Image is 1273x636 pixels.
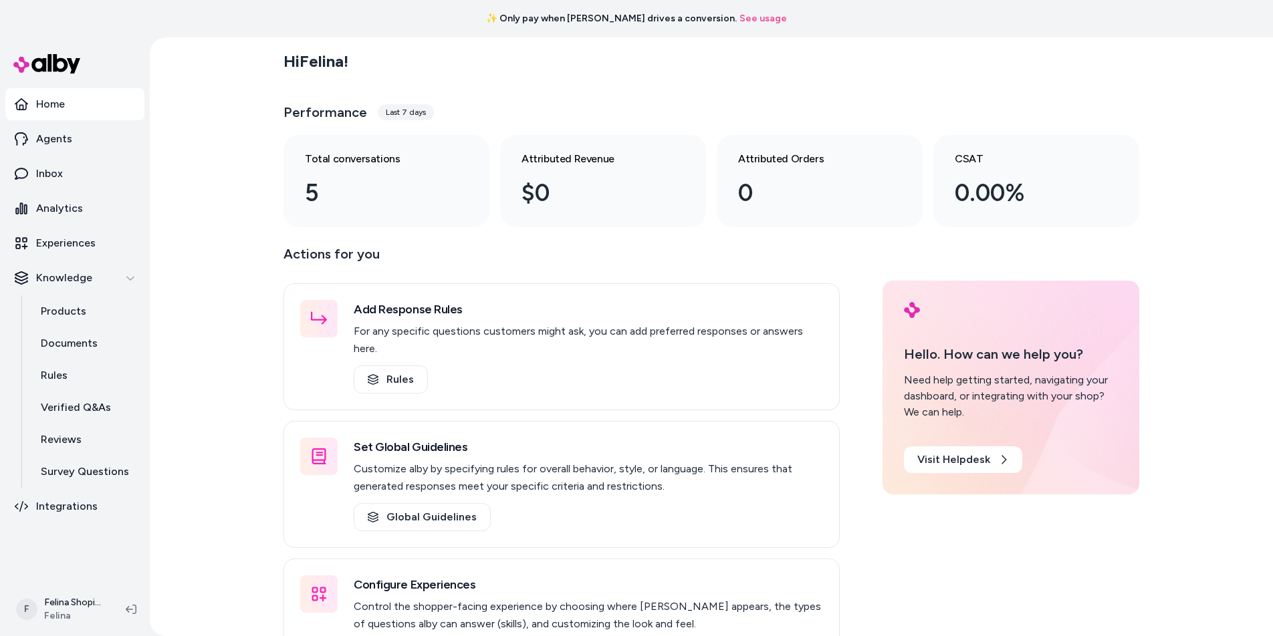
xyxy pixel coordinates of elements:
h3: Performance [283,103,367,122]
div: 0.00% [955,175,1096,211]
p: Documents [41,335,98,351]
p: Home [36,96,65,112]
div: Last 7 days [378,104,434,120]
button: FFelina ShopifyFelina [8,588,115,631]
div: $0 [522,175,663,211]
a: Integrations [5,490,144,522]
a: Inbox [5,158,144,190]
p: Felina Shopify [44,596,104,609]
h3: Attributed Orders [738,151,880,167]
a: Total conversations 5 [283,135,489,227]
a: Rules [27,359,144,391]
h3: Configure Experiences [354,575,823,594]
p: Rules [41,367,68,383]
a: Visit Helpdesk [904,446,1022,473]
a: CSAT 0.00% [933,135,1139,227]
div: 5 [305,175,447,211]
a: Global Guidelines [354,503,491,531]
p: Survey Questions [41,464,129,480]
h3: Attributed Revenue [522,151,663,167]
p: Reviews [41,432,82,448]
a: See usage [739,12,787,25]
div: 0 [738,175,880,211]
p: Integrations [36,498,98,514]
div: Need help getting started, navigating your dashboard, or integrating with your shop? We can help. [904,372,1118,420]
span: Felina [44,609,104,623]
p: Products [41,303,86,319]
span: F [16,599,37,620]
h3: Add Response Rules [354,300,823,319]
p: Customize alby by specifying rules for overall behavior, style, or language. This ensures that ge... [354,460,823,495]
a: Experiences [5,227,144,259]
a: Attributed Revenue $0 [500,135,706,227]
h3: CSAT [955,151,1096,167]
p: For any specific questions customers might ask, you can add preferred responses or answers here. [354,323,823,357]
p: Verified Q&As [41,400,111,416]
p: Actions for you [283,243,840,275]
h3: Set Global Guidelines [354,438,823,456]
a: Verified Q&As [27,391,144,424]
span: ✨ Only pay when [PERSON_NAME] drives a conversion. [486,12,737,25]
p: Inbox [36,166,63,182]
a: Products [27,295,144,327]
p: Hello. How can we help you? [904,344,1118,364]
p: Agents [36,131,72,147]
p: Analytics [36,200,83,216]
h2: Hi Felina ! [283,51,348,71]
img: alby Logo [904,302,920,318]
a: Agents [5,123,144,155]
img: alby Logo [13,54,80,73]
button: Knowledge [5,262,144,294]
a: Analytics [5,192,144,224]
p: Experiences [36,235,96,251]
a: Home [5,88,144,120]
a: Documents [27,327,144,359]
a: Reviews [27,424,144,456]
h3: Total conversations [305,151,447,167]
a: Rules [354,365,428,393]
p: Knowledge [36,270,92,286]
p: Control the shopper-facing experience by choosing where [PERSON_NAME] appears, the types of quest... [354,598,823,633]
a: Survey Questions [27,456,144,488]
a: Attributed Orders 0 [717,135,923,227]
